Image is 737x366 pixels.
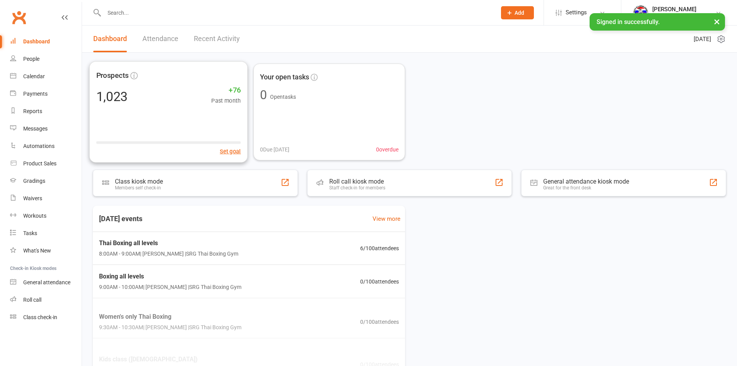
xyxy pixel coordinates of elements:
[102,7,491,18] input: Search...
[10,155,82,172] a: Product Sales
[10,50,82,68] a: People
[96,70,129,81] span: Prospects
[23,73,45,79] div: Calendar
[211,84,241,96] span: +76
[23,297,41,303] div: Roll call
[23,108,42,114] div: Reports
[23,230,37,236] div: Tasks
[142,26,178,52] a: Attendance
[23,314,57,320] div: Class check-in
[23,178,45,184] div: Gradings
[360,244,399,253] span: 6 / 100 attendees
[211,96,241,105] span: Past month
[23,195,42,201] div: Waivers
[194,26,240,52] a: Recent Activity
[543,185,629,191] div: Great for the front desk
[597,18,660,26] span: Signed in successfully.
[99,323,241,332] span: 9:30AM - 10:30AM | [PERSON_NAME] | SRG Thai Boxing Gym
[9,8,29,27] a: Clubworx
[10,137,82,155] a: Automations
[99,238,238,248] span: Thai Boxing all levels
[23,247,51,254] div: What's New
[373,214,400,223] a: View more
[10,68,82,85] a: Calendar
[10,225,82,242] a: Tasks
[10,291,82,309] a: Roll call
[115,178,163,185] div: Class kiosk mode
[93,26,127,52] a: Dashboard
[652,13,705,20] div: SRG Thai Boxing Gym
[23,143,55,149] div: Automations
[376,145,398,154] span: 0 overdue
[10,33,82,50] a: Dashboard
[260,72,309,83] span: Your open tasks
[115,185,163,191] div: Members self check-in
[543,178,629,185] div: General attendance kiosk mode
[23,91,48,97] div: Payments
[633,5,648,21] img: thumb_image1718682644.png
[23,38,50,45] div: Dashboard
[501,6,534,19] button: Add
[99,283,241,292] span: 9:00AM - 10:00AM | [PERSON_NAME] | SRG Thai Boxing Gym
[260,89,267,101] div: 0
[23,213,46,219] div: Workouts
[360,277,399,286] span: 0 / 100 attendees
[10,103,82,120] a: Reports
[10,172,82,190] a: Gradings
[23,279,70,285] div: General attendance
[99,354,337,364] span: Kids class ([DEMOGRAPHIC_DATA])
[93,212,149,226] h3: [DATE] events
[10,274,82,291] a: General attendance kiosk mode
[329,185,385,191] div: Staff check-in for members
[10,85,82,103] a: Payments
[270,94,296,100] span: Open tasks
[23,56,39,62] div: People
[710,13,724,30] button: ×
[694,34,711,44] span: [DATE]
[99,312,241,322] span: Women's only Thai Boxing
[10,309,82,326] a: Class kiosk mode
[10,207,82,225] a: Workouts
[652,6,705,13] div: [PERSON_NAME]
[10,242,82,259] a: What's New
[99,249,238,258] span: 8:00AM - 9:00AM | [PERSON_NAME] | SRG Thai Boxing Gym
[260,145,289,154] span: 0 Due [DATE]
[220,147,241,156] button: Set goal
[96,90,128,103] div: 1,023
[515,10,524,16] span: Add
[23,160,56,167] div: Product Sales
[10,190,82,207] a: Waivers
[566,4,587,21] span: Settings
[10,120,82,137] a: Messages
[360,317,399,326] span: 0 / 100 attendees
[23,125,48,132] div: Messages
[99,271,241,282] span: Boxing all levels
[329,178,385,185] div: Roll call kiosk mode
